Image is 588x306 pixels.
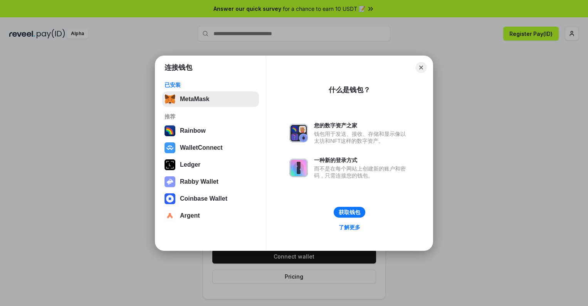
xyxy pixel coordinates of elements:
div: Rabby Wallet [180,178,218,185]
div: WalletConnect [180,144,223,151]
div: Ledger [180,161,200,168]
button: Rainbow [162,123,259,139]
button: Argent [162,208,259,223]
button: Rabby Wallet [162,174,259,189]
div: 而不是在每个网站上创建新的账户和密码，只需连接您的钱包。 [314,165,410,179]
img: svg+xml,%3Csvg%20width%3D%22120%22%20height%3D%22120%22%20viewBox%3D%220%200%20120%20120%22%20fil... [165,125,175,136]
button: WalletConnect [162,140,259,156]
div: Coinbase Wallet [180,195,227,202]
div: Rainbow [180,127,206,134]
button: 获取钱包 [334,207,365,218]
img: svg+xml,%3Csvg%20width%3D%2228%22%20height%3D%2228%22%20viewBox%3D%220%200%2028%2028%22%20fill%3D... [165,210,175,221]
div: 一种新的登录方式 [314,157,410,164]
img: svg+xml,%3Csvg%20fill%3D%22none%22%20height%3D%2233%22%20viewBox%3D%220%200%2035%2033%22%20width%... [165,94,175,105]
div: 推荐 [165,113,257,120]
div: 什么是钱包？ [329,85,370,95]
button: Ledger [162,157,259,172]
div: MetaMask [180,96,209,103]
button: Coinbase Wallet [162,191,259,206]
div: 了解更多 [339,224,360,231]
div: 钱包用于发送、接收、存储和显示像以太坊和NFT这样的数字资产。 [314,130,410,144]
img: svg+xml,%3Csvg%20xmlns%3D%22http%3A%2F%2Fwww.w3.org%2F2000%2Fsvg%22%20fill%3D%22none%22%20viewBox... [165,176,175,187]
img: svg+xml,%3Csvg%20xmlns%3D%22http%3A%2F%2Fwww.w3.org%2F2000%2Fsvg%22%20width%3D%2228%22%20height%3... [165,159,175,170]
h1: 连接钱包 [165,63,192,72]
div: 您的数字资产之家 [314,122,410,129]
div: 获取钱包 [339,209,360,216]
button: Close [416,62,427,73]
div: 已安装 [165,81,257,88]
div: Argent [180,212,200,219]
img: svg+xml,%3Csvg%20width%3D%2228%22%20height%3D%2228%22%20viewBox%3D%220%200%2028%2028%22%20fill%3D... [165,142,175,153]
img: svg+xml,%3Csvg%20xmlns%3D%22http%3A%2F%2Fwww.w3.org%2F2000%2Fsvg%22%20fill%3D%22none%22%20viewBox... [289,124,308,142]
a: 了解更多 [334,222,365,232]
img: svg+xml,%3Csvg%20width%3D%2228%22%20height%3D%2228%22%20viewBox%3D%220%200%2028%2028%22%20fill%3D... [165,193,175,204]
img: svg+xml,%3Csvg%20xmlns%3D%22http%3A%2F%2Fwww.w3.org%2F2000%2Fsvg%22%20fill%3D%22none%22%20viewBox... [289,159,308,177]
button: MetaMask [162,91,259,107]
